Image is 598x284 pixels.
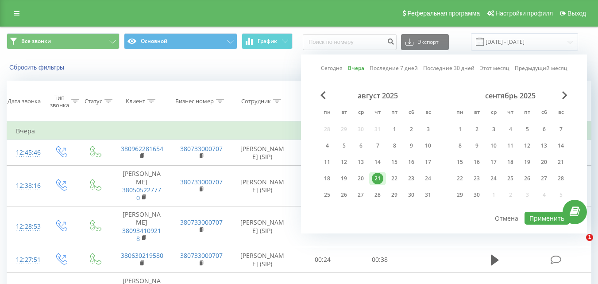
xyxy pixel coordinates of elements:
div: чт 25 сент. 2025 г. [502,172,519,185]
a: Сегодня [321,64,343,72]
span: Реферальная программа [407,10,480,17]
td: [PERSON_NAME] (SIP) [231,166,294,206]
a: 380505227770 [122,186,161,202]
div: 5 [521,124,533,135]
div: чт 28 авг. 2025 г. [369,188,386,202]
div: пн 25 авг. 2025 г. [319,188,336,202]
a: Этот месяц [480,64,509,72]
div: Дата звонка [8,97,41,105]
input: Поиск по номеру [303,34,397,50]
div: чт 11 сент. 2025 г. [502,139,519,152]
span: 1 [586,234,593,241]
div: чт 18 сент. 2025 г. [502,156,519,169]
div: вт 5 авг. 2025 г. [336,139,352,152]
abbr: четверг [371,106,384,120]
abbr: суббота [537,106,551,120]
div: 27 [538,173,550,184]
div: 29 [454,189,466,201]
div: сб 16 авг. 2025 г. [403,156,420,169]
span: Выход [567,10,586,17]
div: пн 11 авг. 2025 г. [319,156,336,169]
div: 12:45:46 [16,144,35,161]
div: 20 [538,156,550,168]
a: 380934109218 [122,226,161,243]
div: Тип звонка [50,94,69,109]
div: 2 [405,124,417,135]
div: ср 27 авг. 2025 г. [352,188,369,202]
abbr: вторник [470,106,483,120]
div: 12:28:53 [16,218,35,235]
div: пт 15 авг. 2025 г. [386,156,403,169]
div: сб 6 сент. 2025 г. [536,123,552,136]
div: пт 12 сент. 2025 г. [519,139,536,152]
div: 11 [505,140,516,152]
div: сб 23 авг. 2025 г. [403,172,420,185]
div: 3 [422,124,434,135]
div: 9 [471,140,482,152]
a: 380962281654 [121,144,163,153]
div: 11 [321,156,333,168]
div: 25 [505,173,516,184]
div: 18 [505,156,516,168]
button: Все звонки [7,33,120,49]
div: 14 [372,156,383,168]
span: График [258,38,277,44]
div: 10 [422,140,434,152]
a: Предыдущий месяц [515,64,567,72]
div: 15 [389,156,400,168]
div: ср 10 сент. 2025 г. [485,139,502,152]
div: 8 [389,140,400,152]
div: ср 6 авг. 2025 г. [352,139,369,152]
div: 25 [321,189,333,201]
div: пт 1 авг. 2025 г. [386,123,403,136]
div: пт 19 сент. 2025 г. [519,156,536,169]
abbr: вторник [337,106,351,120]
div: 23 [471,173,482,184]
div: вт 2 сент. 2025 г. [468,123,485,136]
div: вт 16 сент. 2025 г. [468,156,485,169]
span: Все звонки [21,38,51,45]
div: 19 [338,173,350,184]
div: 16 [471,156,482,168]
div: 9 [405,140,417,152]
div: сб 30 авг. 2025 г. [403,188,420,202]
div: Клиент [126,97,145,105]
div: пн 8 сент. 2025 г. [451,139,468,152]
td: [PERSON_NAME] [112,206,171,247]
div: 20 [355,173,367,184]
div: вс 17 авг. 2025 г. [420,156,436,169]
div: 22 [389,173,400,184]
div: ср 17 сент. 2025 г. [485,156,502,169]
div: вс 24 авг. 2025 г. [420,172,436,185]
div: вс 28 сент. 2025 г. [552,172,569,185]
div: 12:27:51 [16,251,35,268]
div: чт 21 авг. 2025 г. [369,172,386,185]
div: 21 [555,156,567,168]
div: сб 27 сент. 2025 г. [536,172,552,185]
div: 10 [488,140,499,152]
div: 23 [405,173,417,184]
div: сентябрь 2025 [451,91,569,100]
div: вс 7 сент. 2025 г. [552,123,569,136]
div: 31 [422,189,434,201]
abbr: пятница [388,106,401,120]
a: Последние 7 дней [370,64,418,72]
td: 00:13 [294,166,351,206]
abbr: четверг [504,106,517,120]
td: 00:24 [294,247,351,272]
span: Next Month [562,91,567,99]
div: ср 24 сент. 2025 г. [485,172,502,185]
div: 6 [355,140,367,152]
div: 1 [389,124,400,135]
div: 24 [488,173,499,184]
div: Бизнес номер [175,97,214,105]
button: Отмена [490,212,523,225]
div: вт 19 авг. 2025 г. [336,172,352,185]
abbr: понедельник [453,106,467,120]
abbr: суббота [405,106,418,120]
div: 28 [555,173,567,184]
abbr: воскресенье [554,106,567,120]
button: Сбросить фильтры [7,63,69,71]
a: 380733000707 [180,178,223,186]
div: сб 2 авг. 2025 г. [403,123,420,136]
